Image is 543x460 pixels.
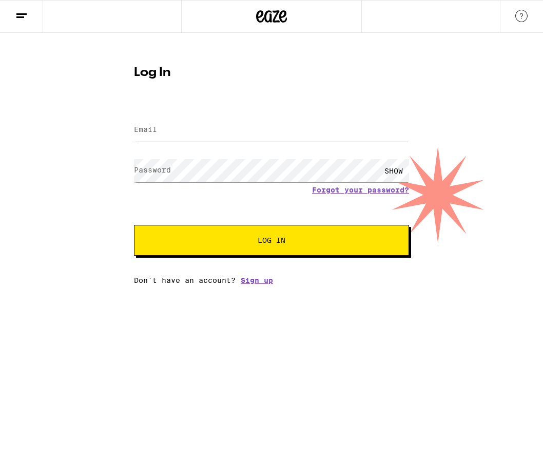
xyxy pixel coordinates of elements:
h1: Log In [134,67,409,79]
label: Password [134,166,171,174]
a: Forgot your password? [312,186,409,194]
input: Email [134,119,409,142]
div: Don't have an account? [134,276,409,284]
label: Email [134,125,157,133]
div: SHOW [378,159,409,182]
button: Log In [134,225,409,256]
span: Log In [258,237,285,244]
a: Sign up [241,276,273,284]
